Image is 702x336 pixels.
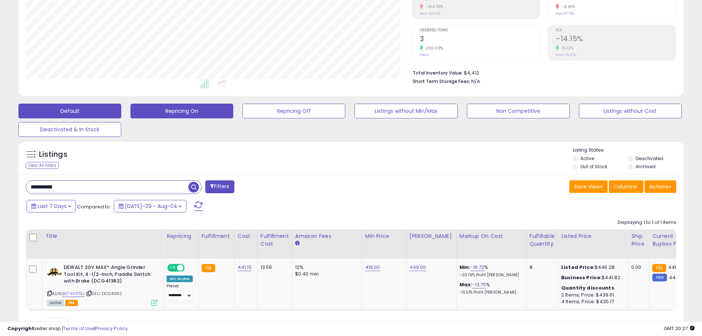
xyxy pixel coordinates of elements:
div: Title [45,232,160,240]
div: % [460,281,521,295]
p: -20.76% Profit [PERSON_NAME] [460,273,521,278]
p: -13.51% Profit [PERSON_NAME] [460,290,521,295]
div: $0.40 min [295,271,356,277]
button: Non Competitive [467,104,570,118]
div: Min Price [365,232,403,240]
b: Short Term Storage Fees: [413,78,470,84]
div: $441.82 [561,274,622,281]
div: Fulfillment [202,232,231,240]
a: -19.72 [470,264,484,271]
a: B074V31TBJ [62,291,85,297]
div: Repricing [167,232,195,240]
p: Listing States: [573,147,684,154]
button: Save View [569,180,608,193]
div: 4 Items, Price: $435.17 [561,298,622,305]
small: FBA [202,264,215,272]
h2: 3 [420,35,540,45]
th: The percentage added to the cost of goods (COGS) that forms the calculator for Min & Max prices. [456,229,526,259]
div: : [561,285,622,291]
h2: -14.15% [556,35,676,45]
small: -154.79% [423,4,443,10]
small: FBA [652,264,666,272]
div: Current Buybox Price [652,232,690,248]
span: | SKU: DCG413R2 [86,291,122,297]
span: Show: entries [31,321,84,328]
b: Quantity discounts [561,284,614,291]
span: N/A [471,78,480,85]
b: Max: [460,281,472,288]
label: Deactivated [636,155,663,162]
button: Columns [609,180,643,193]
div: Cost [238,232,254,240]
span: OFF [184,265,195,271]
span: [DATE]-29 - Aug-04 [125,202,177,210]
div: Listed Price [561,232,625,240]
div: ASIN: [47,264,158,305]
div: Displaying 1 to 1 of 1 items [618,219,676,226]
div: 13.56 [261,264,286,271]
button: Listings without Cost [579,104,682,118]
div: Fulfillable Quantity [530,232,555,248]
div: 0.00 [631,264,643,271]
div: Clear All Filters [26,162,59,169]
label: Active [580,155,594,162]
div: seller snap | | [7,325,128,332]
span: 446.28 [668,264,685,271]
div: Preset: [167,284,193,300]
button: Last 7 Days [27,200,76,212]
small: Amazon Fees. [295,240,300,247]
small: FBM [652,274,667,281]
a: -13.75 [472,281,486,288]
span: ON [168,265,177,271]
a: Privacy Policy [95,325,128,332]
div: Fulfillment Cost [261,232,289,248]
a: Terms of Use [63,325,94,332]
div: Ship Price [631,232,646,248]
label: Archived [636,163,656,170]
button: Repricing On [130,104,233,118]
b: Total Inventory Value: [413,70,463,76]
span: All listings currently available for purchase on Amazon [47,300,64,306]
a: 419.00 [365,264,380,271]
b: Business Price: [561,274,602,281]
button: Filters [205,180,234,193]
span: Last 7 Days [38,202,67,210]
b: Listed Price: [561,264,595,271]
div: 2 Items, Price: $439.61 [561,292,622,298]
span: ROI [556,28,676,32]
h5: Listings [39,149,67,160]
small: Prev: 97.71% [556,11,574,16]
div: [PERSON_NAME] [409,232,453,240]
small: Prev: -16.67% [556,53,576,57]
small: -5.16% [559,4,574,10]
span: FBA [65,300,78,306]
small: Prev: 1 [420,53,429,57]
button: Actions [645,180,676,193]
img: 31fsscZrE1L._SL40_.jpg [47,264,62,279]
button: Repricing Off [242,104,345,118]
span: Columns [614,183,637,190]
a: 449.00 [409,264,426,271]
small: Prev: -$73.52 [420,11,440,16]
button: Listings without Min/Max [355,104,457,118]
div: 8 [530,264,552,271]
b: DEWALT 20V MAX* Angle Grinder Tool Kit, 4-1/2-Inch, Paddle Switch with Brake (DCG413R2) [64,264,153,287]
div: Amazon Fees [295,232,359,240]
button: [DATE]-29 - Aug-04 [114,200,186,212]
div: % [460,264,521,278]
button: Deactivated & In Stock [18,122,121,137]
small: 15.12% [559,45,573,51]
span: 444.99 [669,274,686,281]
div: Markup on Cost [460,232,523,240]
span: Ordered Items [420,28,540,32]
span: 2025-08-12 20:27 GMT [664,325,695,332]
span: Compared to: [77,203,111,210]
div: $446.28 [561,264,622,271]
b: Min: [460,264,471,271]
div: Win BuyBox [167,276,193,282]
small: 200.00% [423,45,443,51]
div: 12% [295,264,356,271]
a: 441.15 [238,264,252,271]
label: Out of Stock [580,163,607,170]
li: $4,412 [413,68,671,77]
